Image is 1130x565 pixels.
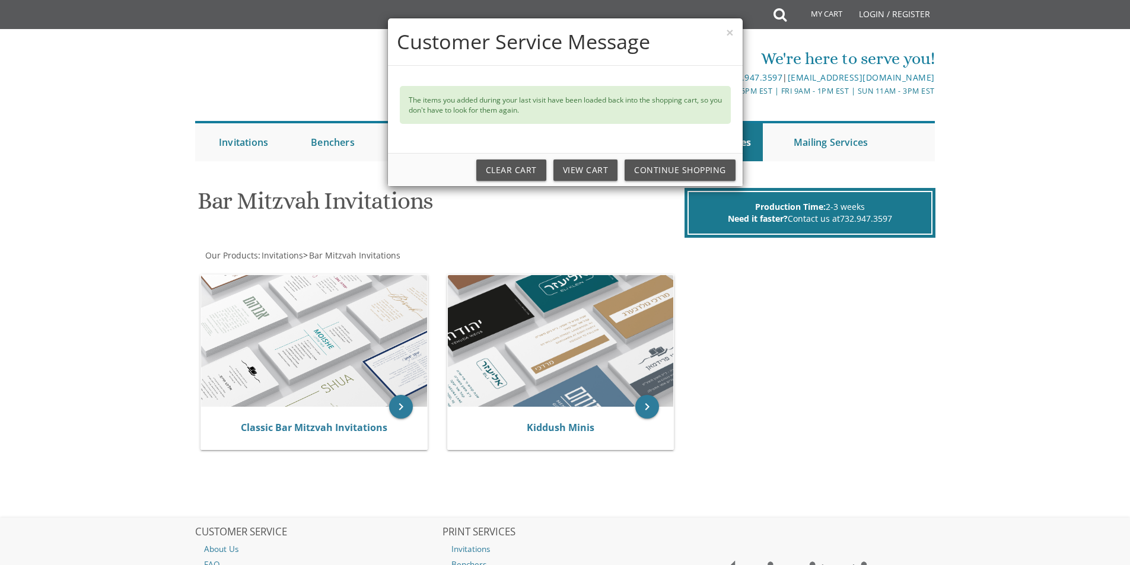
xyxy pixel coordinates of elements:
[400,86,731,124] div: The items you added during your last visit have been loaded back into the shopping cart, so you d...
[476,159,546,181] a: Clear Cart
[397,27,734,56] h4: Customer Service Message
[625,159,736,181] a: Continue Shopping
[553,159,618,181] a: View Cart
[726,26,733,39] button: ×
